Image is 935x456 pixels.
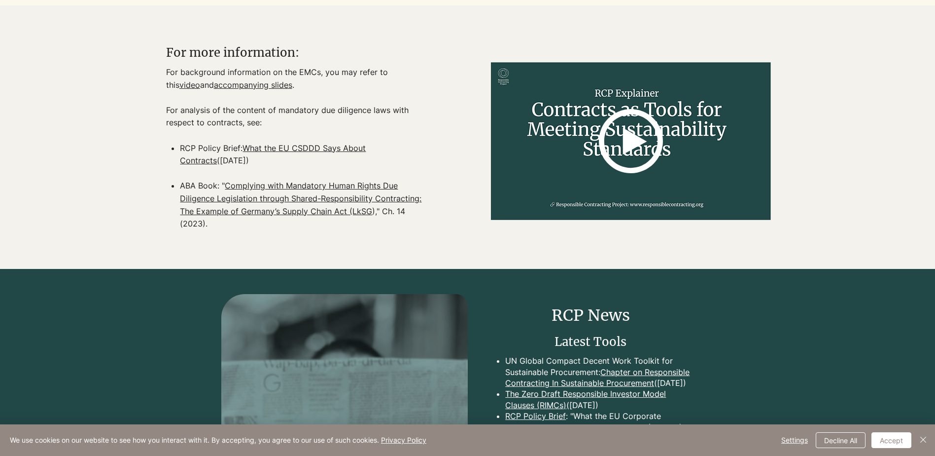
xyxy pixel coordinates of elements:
[505,388,690,411] p: (
[595,400,598,410] a: )
[917,432,929,448] button: Close
[214,80,292,90] a: accompanying slides
[10,436,426,445] span: We use cookies on our website to see how you interact with it. By accepting, you agree to our use...
[505,355,690,388] p: UN Global Compact Decent Work Toolkit for Sustainable Procurement: ([DATE])
[781,433,808,448] span: Settings
[871,432,911,448] button: Accept
[180,143,366,166] a: What the EU CSDDD Says About Contracts
[491,304,691,327] h2: RCP News
[505,411,682,443] a: : "What the EU Corporate Sustainability Due Diligence Directive (CSDDD) Says About Contracts" ([D...
[180,181,421,216] a: Complying with Mandatory Human Rights Due Diligence Legislation through Shared-Responsibility Con...
[166,66,434,91] p: ​For background information on the EMCs, you may refer to this and .
[381,436,426,444] a: Privacy Policy
[505,411,566,421] a: RCP Policy Brief
[179,80,200,90] a: video
[180,180,433,230] p: ABA Book: " )," Ch. 14 (2023).
[569,400,595,410] a: [DATE]
[491,334,691,350] h3: Latest Tools
[491,39,771,243] img: Screenshot 2025-05-21 at 18.52.23.png
[917,434,929,446] img: Close
[166,45,299,60] span: For more information:
[180,142,433,180] p: RCP Policy Brief: ([DATE])
[166,104,434,142] p: For analysis of the content of mandatory due diligence laws with respect to contracts, see:
[816,432,866,448] button: Decline All
[505,389,666,410] a: The Zero Draft Responsible Investor Model Clauses (RIMCs)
